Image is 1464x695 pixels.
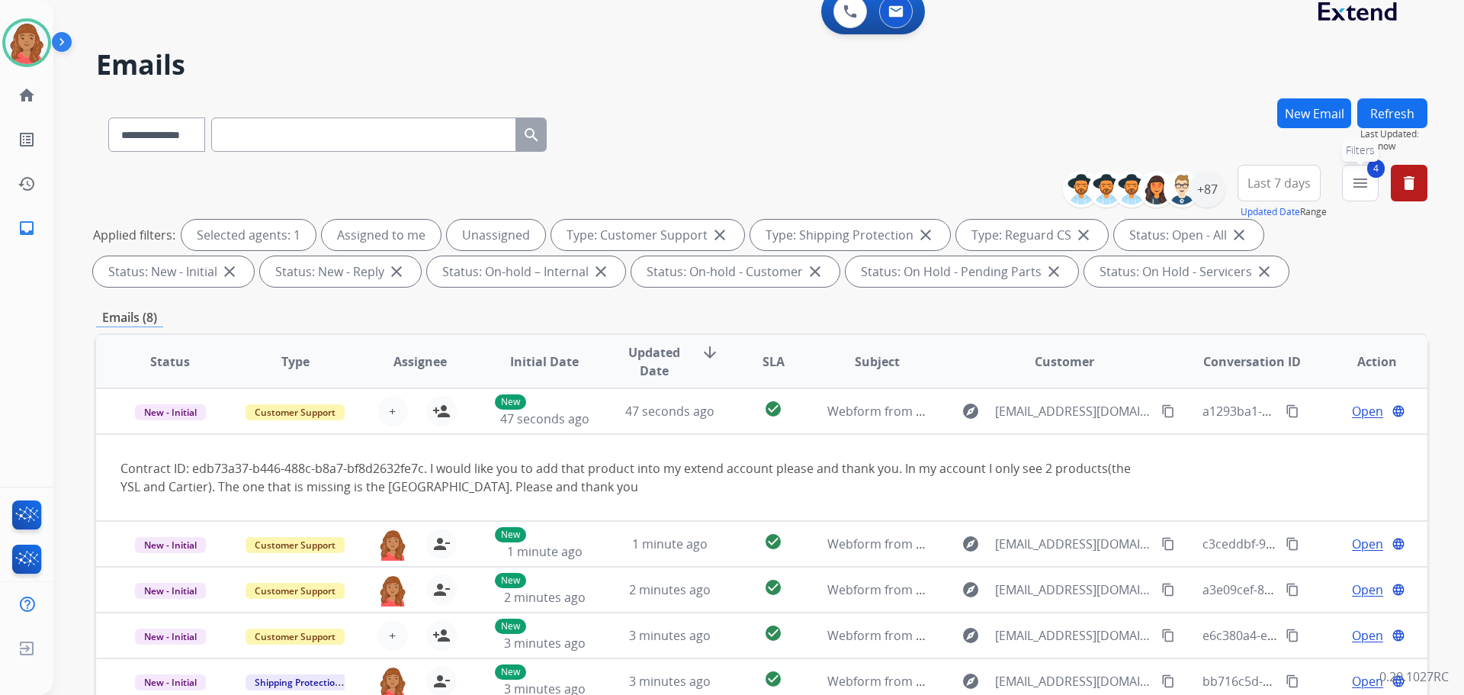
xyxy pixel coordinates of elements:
[962,626,980,645] mat-icon: explore
[1202,627,1437,644] span: e6c380a4-e03f-4bda-b2e7-99e1b27a58d4
[956,220,1108,250] div: Type: Reguard CS
[701,343,719,362] mat-icon: arrow_downward
[1238,165,1321,201] button: Last 7 days
[995,402,1152,420] span: [EMAIL_ADDRESS][DOMAIN_NAME]
[93,256,254,287] div: Status: New - Initial
[1352,672,1383,690] span: Open
[246,629,345,645] span: Customer Support
[1352,535,1383,553] span: Open
[281,352,310,371] span: Type
[1392,404,1405,418] mat-icon: language
[1392,629,1405,642] mat-icon: language
[995,535,1152,553] span: [EMAIL_ADDRESS][DOMAIN_NAME]
[1400,174,1418,192] mat-icon: delete
[1189,171,1225,208] div: +87
[93,226,175,244] p: Applied filters:
[393,352,447,371] span: Assignee
[1286,404,1299,418] mat-icon: content_copy
[827,403,1173,420] span: Webform from [EMAIL_ADDRESS][DOMAIN_NAME] on [DATE]
[1379,668,1449,686] p: 0.20.1027RC
[806,262,824,281] mat-icon: close
[322,220,441,250] div: Assigned to me
[631,256,840,287] div: Status: On-hold - Customer
[1084,256,1289,287] div: Status: On Hold - Servicers
[377,529,408,561] img: agent-avatar
[1286,583,1299,597] mat-icon: content_copy
[962,402,980,420] mat-icon: explore
[764,670,782,688] mat-icon: check_circle
[495,573,526,588] p: New
[504,635,586,652] span: 3 minutes ago
[1114,220,1263,250] div: Status: Open - All
[522,126,541,144] mat-icon: search
[1241,205,1327,218] span: Range
[377,574,408,607] img: agent-avatar
[1161,404,1175,418] mat-icon: content_copy
[1286,537,1299,551] mat-icon: content_copy
[495,394,526,410] p: New
[1202,536,1428,552] span: c3ceddbf-9f3d-43df-a4a4-133159fcdde5
[1360,140,1427,153] span: Just now
[389,626,396,645] span: +
[1351,174,1369,192] mat-icon: menu
[507,543,583,560] span: 1 minute ago
[135,404,206,420] span: New - Initial
[632,536,708,552] span: 1 minute ago
[1255,262,1273,281] mat-icon: close
[962,535,980,553] mat-icon: explore
[500,410,589,427] span: 47 seconds ago
[246,583,345,599] span: Customer Support
[711,226,729,244] mat-icon: close
[995,672,1152,690] span: [EMAIL_ADDRESS][DOMAIN_NAME]
[1241,206,1300,218] button: Updated Date
[18,219,36,237] mat-icon: inbox
[1161,629,1175,642] mat-icon: content_copy
[18,130,36,149] mat-icon: list_alt
[432,535,451,553] mat-icon: person_remove
[855,352,900,371] span: Subject
[389,402,396,420] span: +
[5,21,48,64] img: avatar
[18,86,36,105] mat-icon: home
[1346,143,1375,158] span: Filters
[620,343,689,380] span: Updated Date
[120,459,1154,496] div: Contract ID: edb73a37-b446-488c-b8a7-bf8d2632fe7c. I would like you to add that product into my e...
[135,629,206,645] span: New - Initial
[96,50,1427,80] h2: Emails
[827,627,1173,644] span: Webform from [EMAIL_ADDRESS][DOMAIN_NAME] on [DATE]
[432,672,451,690] mat-icon: person_remove
[1230,226,1248,244] mat-icon: close
[377,396,408,426] button: +
[592,262,610,281] mat-icon: close
[1286,629,1299,642] mat-icon: content_copy
[1352,402,1383,420] span: Open
[96,308,163,327] p: Emails (8)
[260,256,421,287] div: Status: New - Reply
[1392,537,1405,551] mat-icon: language
[135,537,206,553] span: New - Initial
[432,402,451,420] mat-icon: person_add
[1352,626,1383,645] span: Open
[1342,165,1379,201] button: 4Filters
[1357,98,1427,128] button: Refresh
[135,583,206,599] span: New - Initial
[181,220,316,250] div: Selected agents: 1
[246,404,345,420] span: Customer Support
[1277,98,1351,128] button: New Email
[827,536,1173,552] span: Webform from [EMAIL_ADDRESS][DOMAIN_NAME] on [DATE]
[504,589,586,606] span: 2 minutes ago
[150,352,190,371] span: Status
[551,220,744,250] div: Type: Customer Support
[495,619,526,634] p: New
[764,578,782,597] mat-icon: check_circle
[377,620,408,651] button: +
[447,220,545,250] div: Unassigned
[18,175,36,193] mat-icon: history
[962,672,980,690] mat-icon: explore
[432,581,451,599] mat-icon: person_remove
[1161,583,1175,597] mat-icon: content_copy
[995,581,1152,599] span: [EMAIL_ADDRESS][DOMAIN_NAME]
[846,256,1078,287] div: Status: On Hold - Pending Parts
[432,626,451,645] mat-icon: person_add
[495,664,526,680] p: New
